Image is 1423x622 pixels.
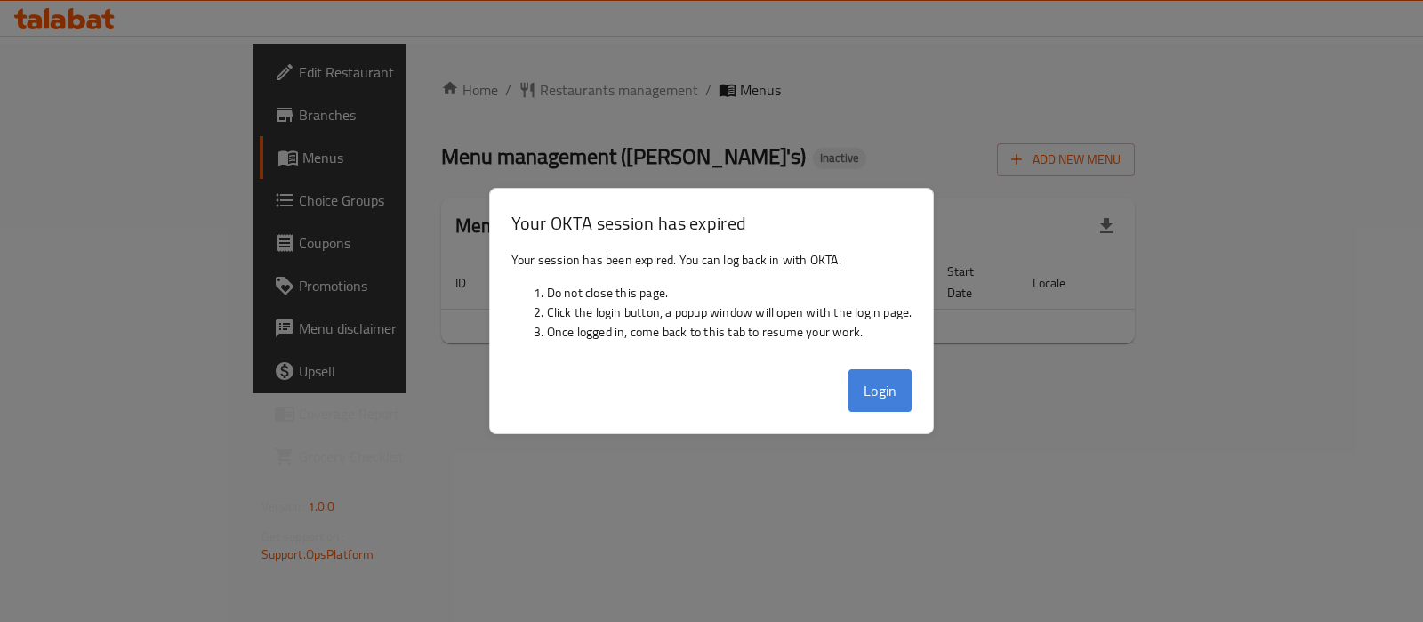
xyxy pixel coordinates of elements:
li: Click the login button, a popup window will open with the login page. [547,303,912,322]
li: Do not close this page. [547,283,912,303]
li: Once logged in, come back to this tab to resume your work. [547,322,912,342]
button: Login [848,369,912,412]
div: Your session has been expired. You can log back in with OKTA. [490,243,934,362]
h3: Your OKTA session has expired [511,210,912,236]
